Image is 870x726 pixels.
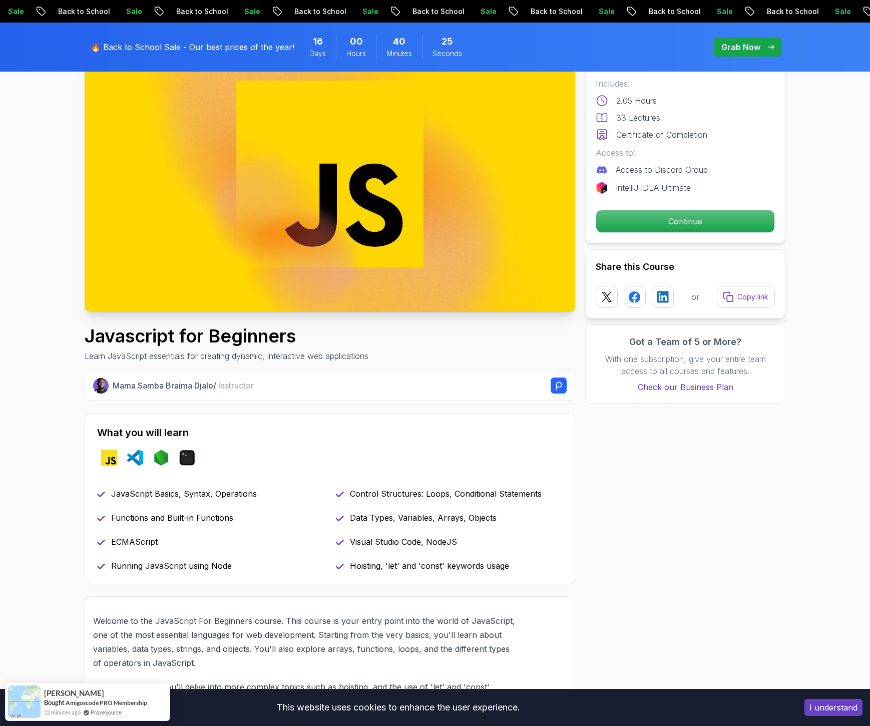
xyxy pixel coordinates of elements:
p: Welcome to the JavaScript For Beginners course. This course is your entry point into the world of... [93,614,519,670]
button: Continue [596,210,775,233]
span: Days [309,49,326,59]
p: 33 Lectures [616,112,660,124]
span: [PERSON_NAME] [44,689,104,697]
p: With one subscription, give your entire team access to all courses and features. [596,353,775,377]
p: Sale [580,7,612,17]
p: IntelliJ IDEA Ultimate [616,182,691,194]
span: Instructor [218,381,254,391]
a: Check our Business Plan [596,381,775,393]
img: nodejs logo [153,450,169,466]
span: 22 minutes ago [44,708,81,716]
span: 40 Minutes [393,35,405,49]
p: Access to Discord Group [616,164,708,176]
p: Back to School [39,7,107,17]
img: jetbrains logo [596,182,608,194]
p: Back to School [157,7,225,17]
p: Back to School [275,7,343,17]
span: Hours [346,49,366,59]
span: Minutes [386,49,412,59]
p: Sale [816,7,848,17]
p: Copy link [737,292,768,302]
p: Certificate of Completion [616,129,707,141]
img: provesource social proof notification image [8,685,41,718]
a: ProveSource [91,708,122,716]
a: Amigoscode PRO Membership [66,699,147,706]
p: Sale [225,7,257,17]
p: Includes: [596,78,775,90]
p: Grab Now [721,41,760,53]
p: Control Structures: Loops, Conditional Statements [350,488,542,500]
p: 🔥 Back to School Sale - Our best prices of the year! [91,41,294,53]
p: Functions and Built-in Functions [111,512,233,524]
p: 2.05 Hours [616,95,657,107]
span: 0 Hours [350,35,363,49]
p: ECMAScript [111,536,158,548]
img: javascript logo [101,450,117,466]
p: Back to School [393,7,462,17]
div: This website uses cookies to enhance the user experience. [8,696,789,718]
img: vscode logo [127,450,143,466]
h2: Share this Course [596,260,775,274]
p: Continue [596,210,774,232]
span: 25 Seconds [442,35,453,49]
p: or [691,291,700,303]
p: JavaScript Basics, Syntax, Operations [111,488,257,500]
span: Seconds [432,49,462,59]
img: Nelson Djalo [93,378,109,394]
p: Data Types, Variables, Arrays, Objects [350,512,497,524]
p: Back to School [630,7,698,17]
span: Bought [44,698,65,706]
p: Sale [698,7,730,17]
img: terminal logo [179,450,195,466]
p: Sale [107,7,139,17]
p: Running JavaScript using Node [111,560,232,572]
h3: Got a Team of 5 or More? [596,335,775,349]
p: Mama Samba Braima Djalo / [113,380,254,392]
button: Copy link [717,286,775,308]
p: Access to: [596,147,775,159]
h1: Javascript for Beginners [85,326,368,346]
p: Sale [462,7,494,17]
span: 16 Days [313,35,323,49]
button: Accept cookies [804,699,862,716]
p: Back to School [748,7,816,17]
p: Sale [343,7,375,17]
img: javascript-for-beginners_thumbnail [85,36,575,312]
p: Hoisting, 'let' and 'const' keywords usage [350,560,509,572]
p: Visual Studio Code, NodeJS [350,536,457,548]
p: Back to School [512,7,580,17]
p: Learn JavaScript essentials for creating dynamic, interactive web applications [85,350,368,362]
h2: What you will learn [97,426,563,440]
p: As you progress, you'll delve into more complex topics such as hoisting, and the use of 'let' and... [93,680,519,722]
